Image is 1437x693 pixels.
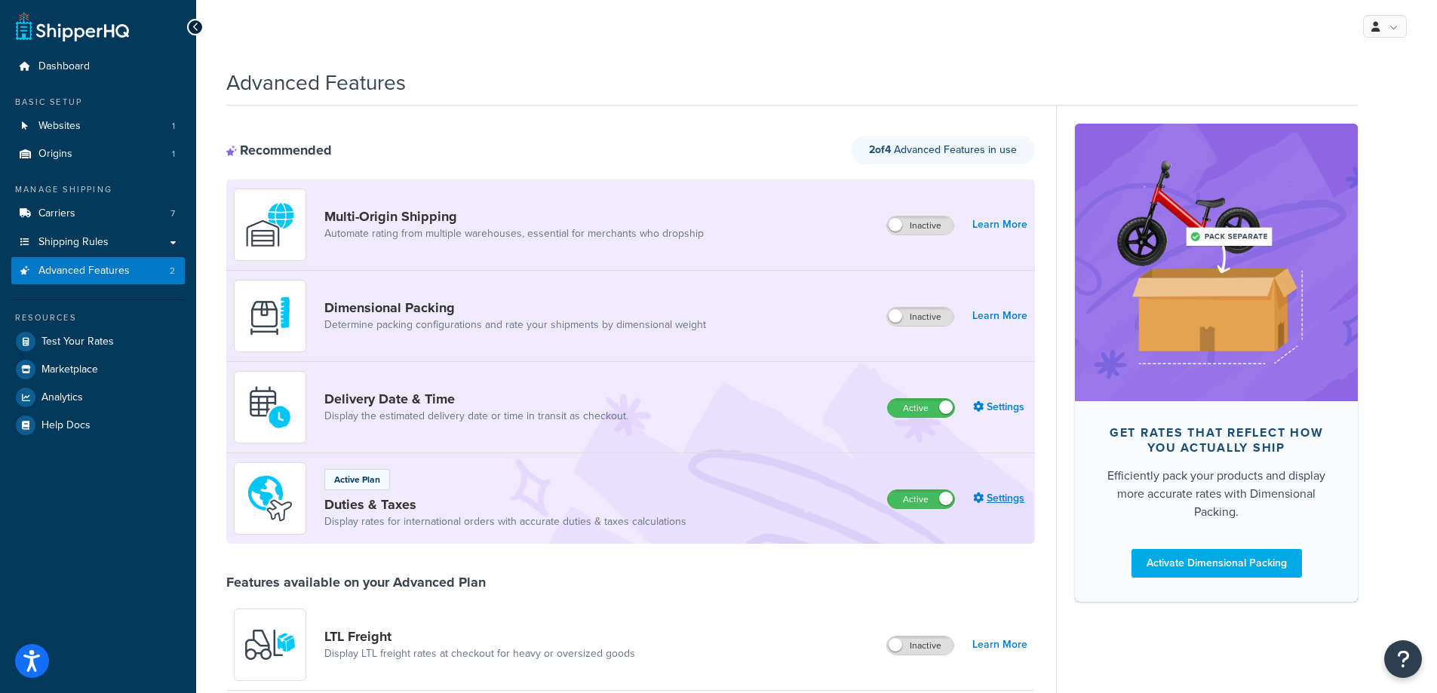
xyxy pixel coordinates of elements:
a: Automate rating from multiple warehouses, essential for merchants who dropship [324,226,704,241]
img: gfkeb5ejjkALwAAAABJRU5ErkJggg== [244,381,296,434]
a: Learn More [972,634,1027,655]
li: Origins [11,140,185,168]
strong: 2 of 4 [869,142,891,158]
a: Duties & Taxes [324,496,686,513]
span: Help Docs [41,419,91,432]
span: 1 [172,148,175,161]
img: icon-duo-feat-landed-cost-7136b061.png [244,472,296,525]
img: WatD5o0RtDAAAAAElFTkSuQmCC [244,198,296,251]
div: Features available on your Advanced Plan [226,574,486,590]
a: Activate Dimensional Packing [1131,549,1302,578]
img: DTVBYsAAAAAASUVORK5CYII= [244,290,296,342]
a: LTL Freight [324,628,635,645]
p: Active Plan [334,473,380,486]
span: Websites [38,120,81,133]
div: Manage Shipping [11,183,185,196]
a: Analytics [11,384,185,411]
span: 2 [170,265,175,278]
label: Inactive [887,216,953,235]
div: Efficiently pack your products and display more accurate rates with Dimensional Packing. [1099,467,1334,521]
li: Websites [11,112,185,140]
a: Help Docs [11,412,185,439]
li: Advanced Features [11,257,185,285]
a: Learn More [972,214,1027,235]
span: Test Your Rates [41,336,114,348]
a: Shipping Rules [11,228,185,256]
span: 7 [170,207,175,220]
span: Advanced Features [38,265,130,278]
span: Carriers [38,207,75,220]
a: Determine packing configurations and rate your shipments by dimensional weight [324,317,706,333]
span: 1 [172,120,175,133]
a: Display rates for international orders with accurate duties & taxes calculations [324,514,686,529]
a: Carriers7 [11,200,185,228]
a: Multi-Origin Shipping [324,208,704,225]
span: Shipping Rules [38,236,109,249]
button: Open Resource Center [1384,640,1422,678]
img: y79ZsPf0fXUFUhFXDzUgf+ktZg5F2+ohG75+v3d2s1D9TjoU8PiyCIluIjV41seZevKCRuEjTPPOKHJsQcmKCXGdfprl3L4q7... [244,618,296,671]
span: Origins [38,148,72,161]
a: Marketplace [11,356,185,383]
a: Delivery Date & Time [324,391,628,407]
a: Settings [973,488,1027,509]
span: Advanced Features in use [869,142,1017,158]
label: Inactive [887,636,953,655]
a: Dashboard [11,53,185,81]
a: Advanced Features2 [11,257,185,285]
a: Display the estimated delivery date or time in transit as checkout. [324,409,628,424]
span: Dashboard [38,60,90,73]
span: Analytics [41,391,83,404]
a: Learn More [972,305,1027,327]
img: feature-image-dim-d40ad3071a2b3c8e08177464837368e35600d3c5e73b18a22c1e4bb210dc32ac.png [1098,146,1335,379]
div: Recommended [226,142,332,158]
label: Active [888,399,954,417]
div: Basic Setup [11,96,185,109]
div: Resources [11,311,185,324]
span: Marketplace [41,363,98,376]
a: Display LTL freight rates at checkout for heavy or oversized goods [324,646,635,661]
label: Active [888,490,954,508]
a: Settings [973,397,1027,418]
a: Websites1 [11,112,185,140]
h1: Advanced Features [226,68,406,97]
div: Get rates that reflect how you actually ship [1099,425,1334,455]
a: Test Your Rates [11,328,185,355]
label: Inactive [887,308,953,326]
a: Dimensional Packing [324,299,706,316]
a: Origins1 [11,140,185,168]
li: Carriers [11,200,185,228]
